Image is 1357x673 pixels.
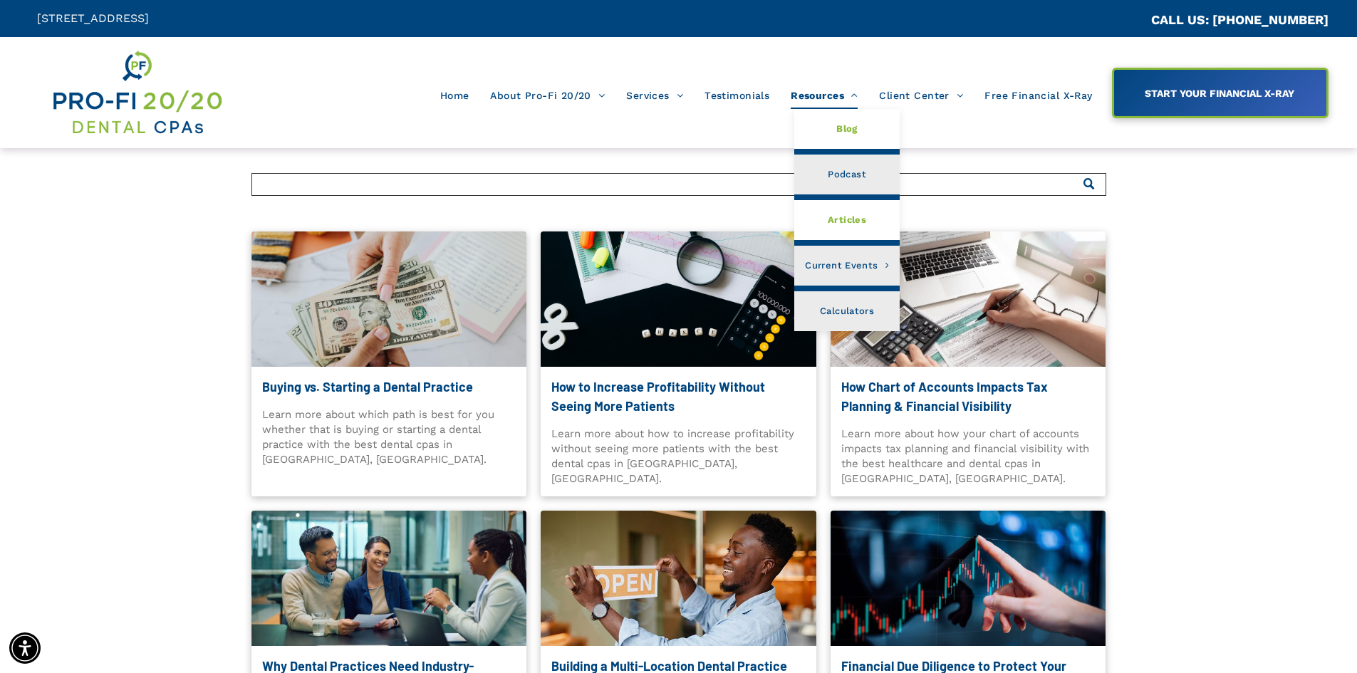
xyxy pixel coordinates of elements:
[1112,68,1329,118] a: START YOUR FINANCIAL X-RAY
[831,511,1106,646] a: A person is pointing at a graph on a screen.
[694,82,780,109] a: Testimonials
[836,120,858,138] span: Blog
[841,377,1096,416] a: How Chart of Accounts Impacts Tax Planning & Financial Visibility
[1140,80,1299,106] span: START YOUR FINANCIAL X-RAY
[868,82,974,109] a: Client Center
[1151,12,1329,27] a: CALL US: [PHONE_NUMBER]
[794,109,900,149] a: Blog
[551,427,806,486] div: Learn more about how to increase profitability without seeing more patients with the best dental ...
[251,231,527,367] a: Hands exchanging US dollar bills over a white table with crafting supplies.
[251,173,1106,196] input: Search
[828,165,866,184] span: Podcast
[541,511,816,646] a: A man is holding a sign that says `` open '' on a glass door.
[51,48,223,137] img: Get Dental CPA Consulting, Bookkeeping, & Bank Loans
[974,82,1103,109] a: Free Financial X-Ray
[831,231,1106,367] a: A person is using a calculator and writing on a piece of paper.
[791,82,858,109] span: Resources
[37,11,149,25] span: [STREET_ADDRESS]
[780,82,868,109] a: Resources
[251,511,527,646] a: A man and woman are sitting at a table talking to a woman.
[828,211,866,229] span: Articles
[841,427,1096,486] div: Learn more about how your chart of accounts impacts tax planning and financial visibility with th...
[262,377,516,397] a: Buying vs. Starting a Dental Practice
[615,82,694,109] a: Services
[551,377,806,416] a: How to Increase Profitability Without Seeing More Patients
[430,82,480,109] a: Home
[9,632,41,664] div: Accessibility Menu
[794,155,900,194] a: Podcast
[1091,14,1151,27] span: CA::CALLC
[794,246,900,286] a: Current Events
[794,200,900,240] a: Articles
[479,82,615,109] a: About Pro-Fi 20/20
[820,302,874,320] span: Calculators
[262,407,516,466] div: Learn more about which path is best for you whether that is buying or starting a dental practice ...
[805,256,889,275] span: Current Events
[794,291,900,331] a: Calculators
